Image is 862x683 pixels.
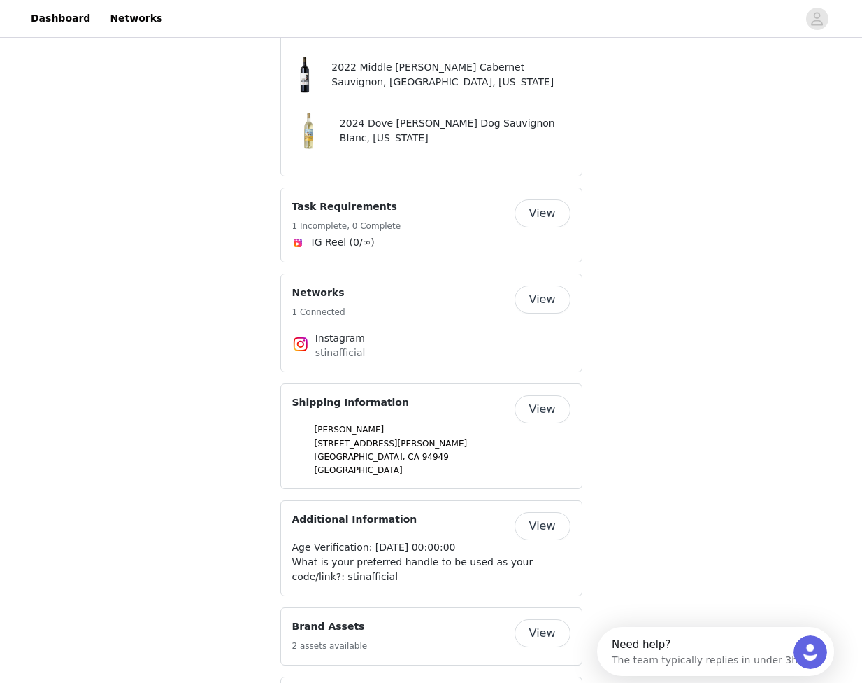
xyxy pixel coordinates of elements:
img: 2022 Middle Jane Cabernet Sauvignon, Mendocino County, California [292,52,318,97]
span: IG Reel (0/∞) [312,235,375,250]
div: avatar [810,8,824,30]
img: 2024 Dove Hunt Dog Sauvignon Blanc, California [295,108,322,153]
p: [PERSON_NAME] [315,423,570,436]
div: The team typically replies in under 3h [15,23,201,38]
button: View [515,199,570,227]
iframe: Intercom live chat [793,635,827,669]
div: Brand Assets [280,607,582,666]
div: Need help? [15,12,201,23]
button: View [515,395,570,423]
h5: 2 assets available [292,640,368,652]
h4: 2022 Middle [PERSON_NAME] Cabernet Sauvignon, [GEOGRAPHIC_DATA], [US_STATE] [331,60,570,90]
img: Instagram Icon [292,336,309,353]
span: CA [408,452,419,462]
button: View [515,619,570,647]
h5: 1 Incomplete, 0 Complete [292,220,401,232]
div: Task Requirements [280,188,582,262]
h4: Networks [292,286,345,300]
img: Instagram Reels Icon [292,237,303,248]
h4: Brand Assets [292,619,368,634]
div: Open Intercom Messenger [6,6,242,44]
p: stinafficial [315,346,547,360]
span: 94949 [422,452,449,462]
div: Shipping Information [280,383,582,489]
p: [STREET_ADDRESS][PERSON_NAME] [315,437,570,450]
p: [GEOGRAPHIC_DATA] [315,464,570,477]
button: View [515,512,570,540]
div: Networks [280,274,582,372]
h4: Task Requirements [292,199,401,214]
h4: 2024 Dove [PERSON_NAME] Dog Sauvignon Blanc, [US_STATE] [340,116,570,146]
span: What is your preferred handle to be used as your code/link?: stinafficial [292,556,533,582]
h4: Shipping Information [292,395,409,410]
h4: Additional Information [292,512,417,527]
h5: 1 Connected [292,306,345,318]
iframe: Intercom live chat discovery launcher [597,627,834,676]
button: View [515,286,570,314]
span: [GEOGRAPHIC_DATA], [315,452,405,462]
a: Networks [101,3,171,34]
h4: Instagram [315,331,547,346]
span: Age Verification: [DATE] 00:00:00 [292,542,456,553]
div: Additional Information [280,500,582,596]
a: Dashboard [22,3,99,34]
